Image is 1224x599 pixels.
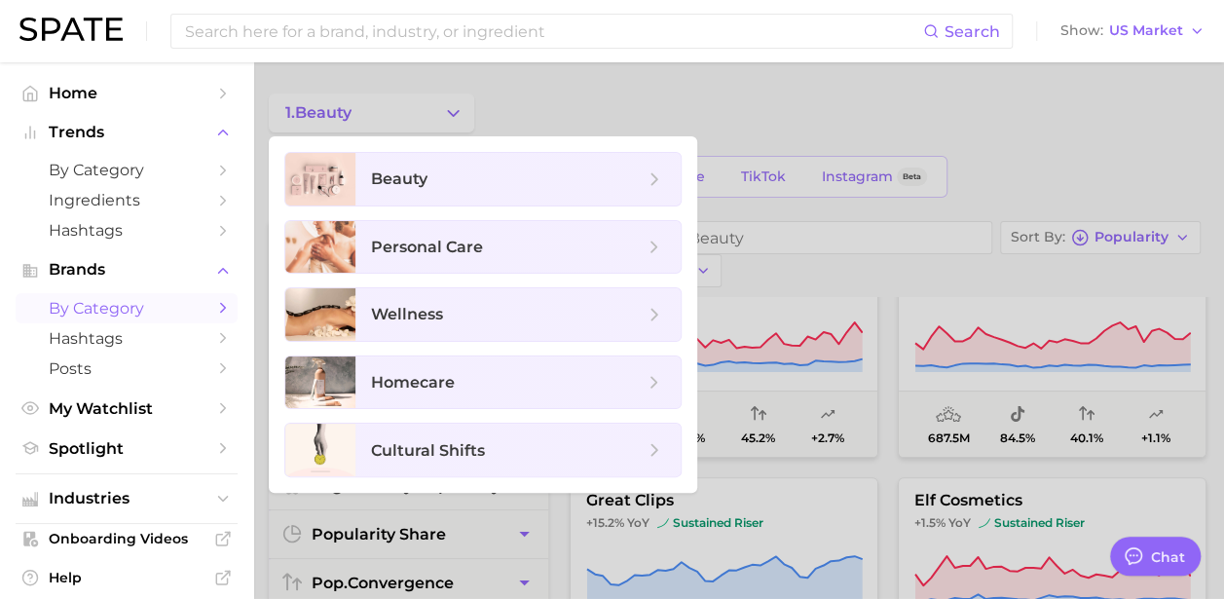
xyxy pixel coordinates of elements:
span: Onboarding Videos [49,530,204,547]
a: My Watchlist [16,393,238,424]
button: Industries [16,484,238,513]
ul: Change Category [269,136,697,493]
span: Trends [49,124,204,141]
span: Posts [49,359,204,378]
span: Show [1060,25,1103,36]
span: cultural shifts [371,441,485,460]
a: Help [16,563,238,592]
a: by Category [16,155,238,185]
span: by Category [49,299,204,318]
span: Ingredients [49,191,204,209]
a: Onboarding Videos [16,524,238,553]
span: Help [49,569,204,586]
a: by Category [16,293,238,323]
span: Search [945,22,1000,41]
span: Brands [49,261,204,279]
span: US Market [1109,25,1183,36]
span: Home [49,84,204,102]
span: wellness [371,305,443,323]
span: homecare [371,373,455,392]
a: Hashtags [16,323,238,354]
button: Brands [16,255,238,284]
button: ShowUS Market [1056,19,1209,44]
img: SPATE [19,18,123,41]
a: Home [16,78,238,108]
span: by Category [49,161,204,179]
span: Industries [49,490,204,507]
span: Hashtags [49,329,204,348]
span: beauty [371,169,427,188]
span: personal care [371,238,483,256]
input: Search here for a brand, industry, or ingredient [183,15,923,48]
span: My Watchlist [49,399,204,418]
span: Hashtags [49,221,204,240]
a: Posts [16,354,238,384]
a: Hashtags [16,215,238,245]
button: Trends [16,118,238,147]
a: Spotlight [16,433,238,464]
span: Spotlight [49,439,204,458]
a: Ingredients [16,185,238,215]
